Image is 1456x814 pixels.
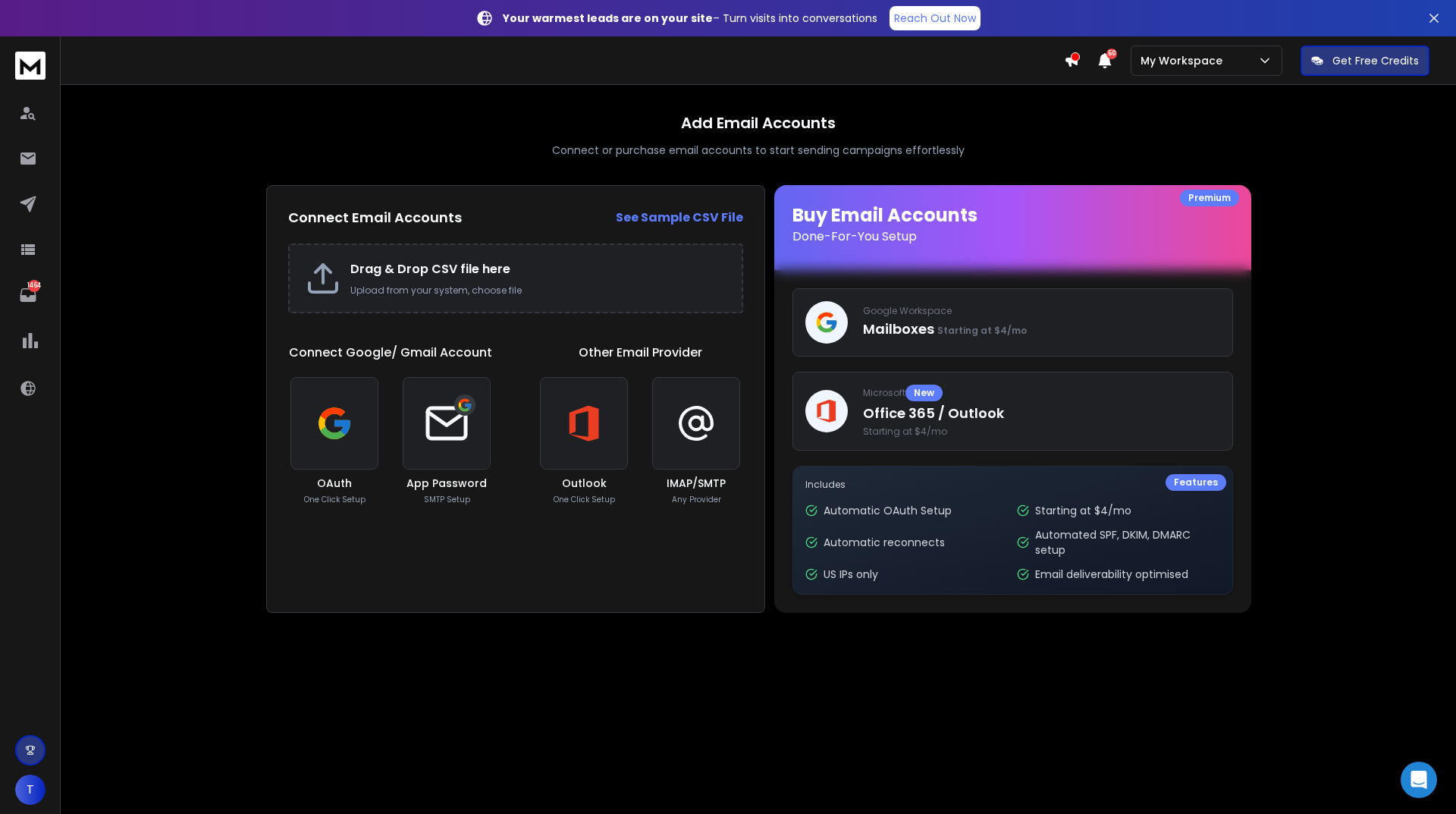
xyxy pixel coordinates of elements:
[863,385,1220,401] p: Microsoft
[824,535,945,550] p: Automatic reconnects
[681,112,836,134] h1: Add Email Accounts
[894,11,976,26] p: Reach Out Now
[1106,49,1117,59] span: 50
[350,284,726,297] p: Upload from your system, choose file
[863,403,1220,424] p: Office 365 / Outlook
[1035,503,1131,518] p: Starting at $4/mo
[15,775,45,805] button: T
[890,6,981,30] a: Reach Out Now
[863,305,1220,317] p: Google Workspace
[616,209,743,226] strong: See Sample CSV File
[554,494,615,505] p: One Click Setup
[863,426,1220,438] span: Starting at $4/mo
[824,503,952,518] p: Automatic OAuth Setup
[667,476,726,491] h3: IMAP/SMTP
[1035,527,1219,558] p: Automated SPF, DKIM, DMARC setup
[1301,46,1429,76] button: Get Free Credits
[792,228,1233,246] p: Done-For-You Setup
[562,476,607,491] h3: Outlook
[937,324,1027,337] span: Starting at $4/mo
[289,344,492,362] h1: Connect Google/ Gmail Account
[905,385,943,401] div: New
[579,344,702,362] h1: Other Email Provider
[288,207,462,228] h2: Connect Email Accounts
[28,280,40,292] p: 1464
[350,260,726,278] h2: Drag & Drop CSV file here
[672,494,721,505] p: Any Provider
[1035,567,1188,582] p: Email deliverability optimised
[503,11,877,26] p: – Turn visits into conversations
[1332,53,1419,68] p: Get Free Credits
[805,479,1220,491] p: Includes
[792,203,1233,246] h1: Buy Email Accounts
[304,494,366,505] p: One Click Setup
[1401,762,1437,798] div: Open Intercom Messenger
[13,280,43,310] a: 1464
[317,476,352,491] h3: OAuth
[15,52,45,80] img: logo
[616,209,743,227] a: See Sample CSV File
[1166,474,1226,491] div: Features
[424,494,470,505] p: SMTP Setup
[552,143,965,158] p: Connect or purchase email accounts to start sending campaigns effortlessly
[503,11,713,26] strong: Your warmest leads are on your site
[406,476,487,491] h3: App Password
[1180,190,1239,206] div: Premium
[1141,53,1228,68] p: My Workspace
[824,567,878,582] p: US IPs only
[863,319,1220,340] p: Mailboxes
